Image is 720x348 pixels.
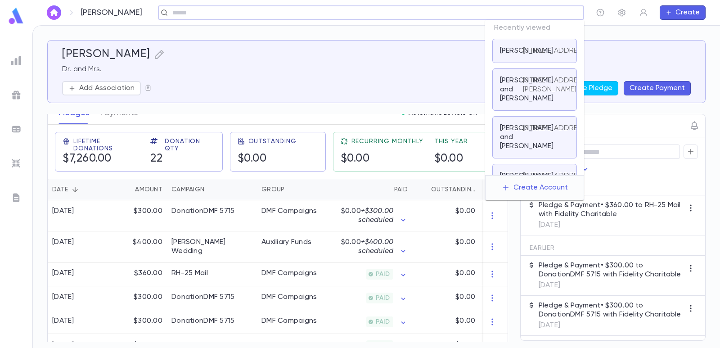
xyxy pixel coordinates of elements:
img: imports_grey.530a8a0e642e233f2baf0ef88e8c9fcb.svg [11,158,22,169]
h5: $0.00 [238,152,267,166]
div: Outstanding [412,179,480,200]
div: $300.00 [108,200,167,231]
p: Dr. and Mrs. [62,65,691,74]
div: DonationDMF 5715 [171,293,234,302]
img: letters_grey.7941b92b52307dd3b8a917253454ce1c.svg [11,192,22,203]
p: [DATE] [539,221,684,230]
div: 1 [480,286,534,310]
p: [STREET_ADDRESS][PERSON_NAME] [523,76,588,94]
div: [DATE] [52,316,74,325]
button: Create Pledge [557,81,618,95]
p: [PERSON_NAME] and [PERSON_NAME] [500,172,553,199]
button: Sort [68,182,82,197]
p: $0.00 [455,269,475,278]
h5: [PERSON_NAME] [62,48,150,61]
button: Sort [204,182,219,197]
div: [DATE] [52,207,74,216]
button: Create Account [495,179,575,196]
button: Sort [380,182,394,197]
div: Date [48,179,108,200]
div: Group [261,179,284,200]
img: campaigns_grey.99e729a5f7ee94e3726e6486bddda8f1.svg [11,90,22,100]
div: [DATE] [52,269,74,278]
p: [PERSON_NAME] and [PERSON_NAME] [500,124,553,151]
span: Donation Qty [165,138,215,152]
img: home_white.a664292cf8c1dea59945f0da9f25487c.svg [49,9,59,16]
div: 1 [480,200,534,231]
div: Auxiliary Funds [261,238,311,247]
div: Installments [480,179,534,200]
span: Earlier [530,244,555,252]
p: $0.00 [329,238,393,256]
div: Group [257,179,324,200]
div: Outstanding [431,179,475,200]
span: PAID [372,294,393,302]
div: Campaign [171,179,204,200]
div: DMF Campaigns [261,293,317,302]
span: + $400.00 scheduled [358,239,393,255]
p: [STREET_ADDRESS] [523,124,588,133]
button: Create Payment [624,81,691,95]
button: Create [660,5,706,20]
div: DMF Campaigns [261,207,317,216]
h5: $7,260.00 [63,152,112,166]
div: Amount [135,179,162,200]
span: Recurring Monthly [351,138,423,145]
span: Lifetime Donations [73,138,139,152]
p: Add Association [79,84,135,93]
p: [STREET_ADDRESS] [523,172,588,181]
img: logo [7,7,25,25]
span: Outstanding [248,138,297,145]
div: 1 [480,262,534,286]
p: $0.00 [455,316,475,325]
span: This Year [434,138,468,145]
button: Sort [284,182,299,197]
h5: 22 [150,152,162,166]
span: PAID [372,318,393,325]
span: + $300.00 scheduled [358,208,393,224]
div: DMF Campaigns [261,269,317,278]
button: Add Association [62,81,141,95]
p: [PERSON_NAME] and [PERSON_NAME] [500,76,553,103]
div: RH-25 Mail [171,269,208,278]
div: Date [52,179,68,200]
p: [DATE] [539,321,684,330]
p: $0.00 [455,207,475,216]
p: [PERSON_NAME] [81,8,142,18]
div: [DATE] [52,238,74,247]
p: $0.00 [329,207,393,225]
p: [PERSON_NAME] [500,46,553,55]
div: Paid [324,179,412,200]
div: 1 [480,310,534,334]
h5: $0.00 [434,152,463,166]
div: DMF Campaigns [261,316,317,325]
button: Sort [121,182,135,197]
p: $0.00 [455,238,475,247]
div: DonationDMF 5715 [171,316,234,325]
div: [DATE] [52,293,74,302]
p: Pledge & Payment • $300.00 to DonationDMF 5715 with Fidelity Charitable [539,261,684,279]
div: 1 [480,231,534,262]
p: Recently viewed [485,20,584,36]
p: $0.00 [455,293,475,302]
p: [STREET_ADDRESS] [523,46,588,55]
div: Paid [394,179,408,200]
div: Campaign [167,179,257,200]
button: Sort [417,182,431,197]
p: Pledge & Payment • $360.00 to RH-25 Mail with Fidelity Charitable [539,201,684,219]
div: Berger Wedding [171,238,252,256]
div: $300.00 [108,286,167,310]
img: reports_grey.c525e4749d1bce6a11f5fe2a8de1b229.svg [11,55,22,66]
span: PAID [372,271,393,278]
div: $400.00 [108,231,167,262]
h5: $0.00 [341,152,370,166]
p: [DATE] [539,281,684,290]
div: $300.00 [108,310,167,334]
p: Pledge & Payment • $300.00 to DonationDMF 5715 with Fidelity Charitable [539,301,684,319]
div: $360.00 [108,262,167,286]
img: batches_grey.339ca447c9d9533ef1741baa751efc33.svg [11,124,22,135]
div: DonationDMF 5715 [171,207,234,216]
div: Amount [108,179,167,200]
